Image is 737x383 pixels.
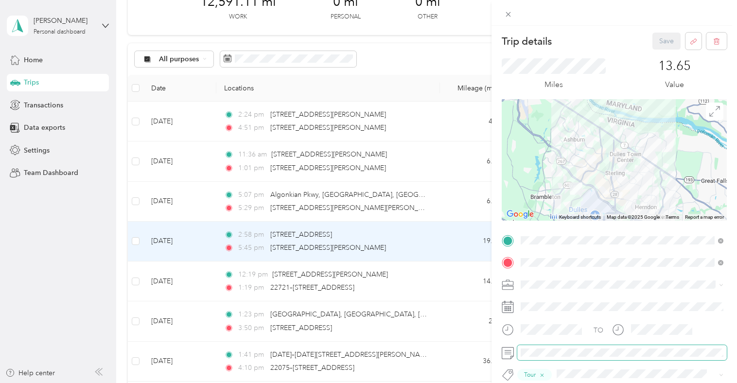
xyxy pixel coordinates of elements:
[504,208,536,221] img: Google
[594,325,603,335] div: TO
[685,214,724,220] a: Report a map error
[666,214,679,220] a: Terms (opens in new tab)
[607,214,660,220] span: Map data ©2025 Google
[683,329,737,383] iframe: Everlance-gr Chat Button Frame
[502,35,552,48] p: Trip details
[504,208,536,221] a: Open this area in Google Maps (opens a new window)
[559,214,601,221] button: Keyboard shortcuts
[665,79,684,91] p: Value
[517,369,552,381] button: Tour
[658,58,691,74] p: 13.65
[524,370,536,379] span: Tour
[544,79,563,91] p: Miles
